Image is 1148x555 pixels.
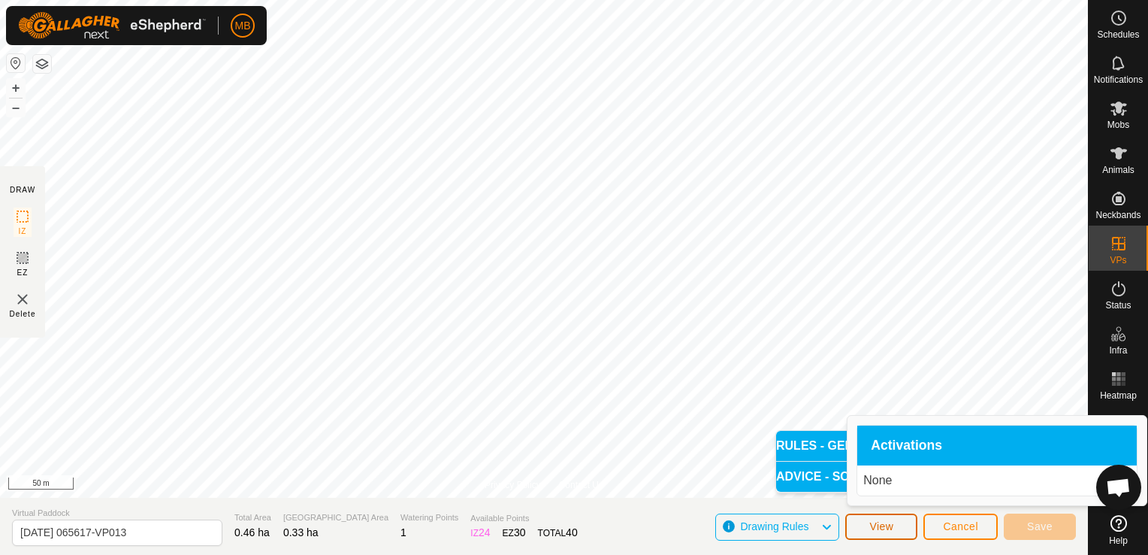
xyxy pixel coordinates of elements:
a: Contact Us [559,478,603,492]
span: 0.33 ha [283,526,319,538]
span: Save [1027,520,1053,532]
span: 24 [479,526,491,538]
p-accordion-header: ADVICE - SCHEDULED MOVES [776,462,1075,492]
span: MB [235,18,251,34]
button: + [7,79,25,97]
div: EZ [503,525,526,541]
button: Save [1004,514,1076,540]
span: EZ [17,267,29,278]
div: DRAW [10,184,35,196]
span: Virtual Paddock [12,507,222,520]
span: ADVICE - SCHEDULED MOVES [776,471,953,483]
span: 30 [514,526,526,538]
span: 40 [566,526,578,538]
span: Notifications [1094,75,1143,84]
span: View [869,520,893,532]
p-accordion-header: RULES - GENERAL [776,431,1075,461]
span: RULES - GENERAL [776,440,887,452]
span: Delete [10,308,36,320]
span: IZ [19,226,27,237]
img: VP [14,290,32,308]
button: Reset Map [7,54,25,72]
span: Infra [1109,346,1127,355]
button: Cancel [923,514,998,540]
p: None [863,472,1131,490]
span: Status [1105,301,1131,310]
img: Gallagher Logo [18,12,206,39]
span: 1 [400,526,406,538]
span: Schedules [1097,30,1139,39]
a: Privacy Policy [485,478,541,492]
button: View [845,514,917,540]
span: Help [1109,536,1128,545]
span: Mobs [1107,120,1129,129]
div: IZ [470,525,490,541]
a: Help [1089,509,1148,551]
div: TOTAL [538,525,578,541]
span: VPs [1110,256,1126,265]
span: Available Points [470,512,577,525]
button: Map Layers [33,55,51,73]
span: 0.46 ha [234,526,270,538]
span: Cancel [943,520,978,532]
span: Drawing Rules [740,520,808,532]
span: [GEOGRAPHIC_DATA] Area [283,511,388,524]
span: Animals [1102,165,1134,174]
span: Neckbands [1095,211,1140,220]
span: Watering Points [400,511,458,524]
span: Total Area [234,511,271,524]
button: – [7,99,25,117]
span: Heatmap [1100,391,1137,400]
span: Activations [871,439,942,453]
a: Open chat [1096,465,1141,510]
